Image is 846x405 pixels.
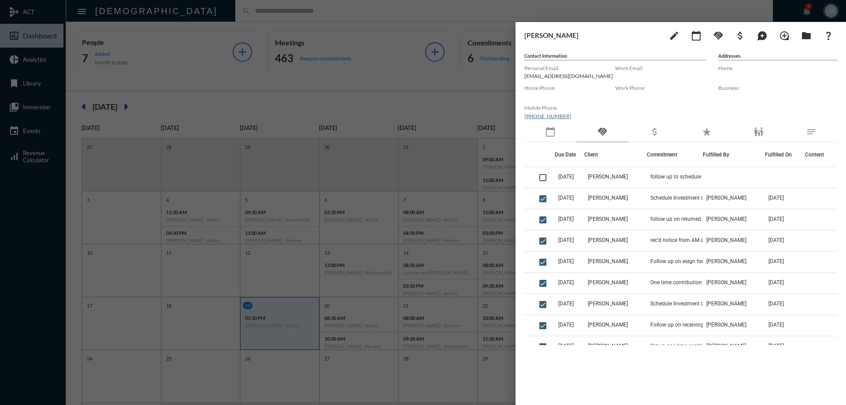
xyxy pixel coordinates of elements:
mat-icon: folder [801,30,812,41]
button: Add Business [731,26,749,44]
mat-icon: loupe [779,30,790,41]
span: [PERSON_NAME] [588,174,628,180]
span: [PERSON_NAME] [588,322,628,328]
span: [DATE] [768,343,784,349]
span: [DATE] [558,322,574,328]
span: [PERSON_NAME] [706,322,746,328]
span: Follow up on esign for one time contribution [650,258,738,264]
label: Work Email: [615,65,706,71]
span: follow up to schedule ICR [650,174,710,180]
span: Set up one time contribution by [PERSON_NAME] [650,343,738,349]
span: [DATE] [558,174,574,180]
button: Add meeting [687,26,705,44]
span: [DATE] [768,258,784,264]
button: What If? [820,26,837,44]
mat-icon: calendar_today [691,30,701,41]
button: Add Commitment [709,26,727,44]
label: Work Phone: [615,85,706,91]
span: [DATE] [558,343,574,349]
button: Add Mention [753,26,771,44]
th: Commitment [647,142,703,167]
span: One time contribution in the amount of $600 [650,279,738,286]
span: [DATE] [768,279,784,286]
span: Follow up on receiving signed one time ACH contribution [650,322,738,328]
th: Fulfilled On [765,142,801,167]
mat-icon: calendar_today [545,126,556,137]
span: [DATE] [768,195,784,201]
span: [PERSON_NAME] [706,216,746,222]
mat-icon: attach_money [735,30,746,41]
button: edit person [665,26,683,44]
mat-icon: family_restroom [753,126,764,137]
span: [DATE] [558,279,574,286]
mat-icon: question_mark [823,30,834,41]
th: Client [584,142,646,167]
mat-icon: notes [806,126,816,137]
th: Due Date [555,142,584,167]
span: [PERSON_NAME] [588,279,628,286]
span: [PERSON_NAME] [706,343,746,349]
span: [PERSON_NAME] [588,195,628,201]
span: [PERSON_NAME] [706,301,746,307]
span: [DATE] [768,237,784,243]
h5: Contact Information [524,53,706,60]
mat-icon: maps_ugc [757,30,768,41]
mat-icon: edit [669,30,679,41]
span: rec'd notice from AM on monthly ACH was returned by the bank [650,237,738,243]
span: [PERSON_NAME] [706,195,746,201]
span: Schedule Investment complicance review [650,195,738,201]
span: [DATE] [558,301,574,307]
span: [DATE] [768,216,784,222]
h5: Addresses [718,53,837,60]
span: follow up on returned ACH [650,216,713,222]
span: [PERSON_NAME] [588,258,628,264]
h3: [PERSON_NAME] [524,31,661,39]
span: Schedule Investment compliance review [650,301,738,307]
span: [PERSON_NAME] [706,237,746,243]
mat-icon: handshake [597,126,608,137]
label: Mobile Phone: [524,104,615,111]
label: Personal Email: [524,65,615,71]
span: [PERSON_NAME] [588,301,628,307]
span: [PERSON_NAME] [588,237,628,243]
span: [PERSON_NAME] [588,216,628,222]
mat-icon: attach_money [649,126,660,137]
span: [DATE] [558,258,574,264]
span: [DATE] [768,322,784,328]
mat-icon: handshake [713,30,724,41]
button: Add Introduction [775,26,793,44]
p: [EMAIL_ADDRESS][DOMAIN_NAME] [524,73,615,79]
mat-icon: star_rate [701,126,712,137]
span: [PERSON_NAME] [706,258,746,264]
span: [DATE] [768,301,784,307]
label: Business: [718,85,837,91]
span: [DATE] [558,195,574,201]
span: [DATE] [558,216,574,222]
button: Archives [798,26,815,44]
span: [PERSON_NAME] [706,279,746,286]
a: [PHONE_NUMBER] [524,113,571,119]
th: Fulfilled By [703,142,765,167]
th: Content [801,142,837,167]
span: [PERSON_NAME] [588,343,628,349]
label: Home Phone: [524,85,615,91]
span: [DATE] [558,237,574,243]
label: Home: [718,65,837,71]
